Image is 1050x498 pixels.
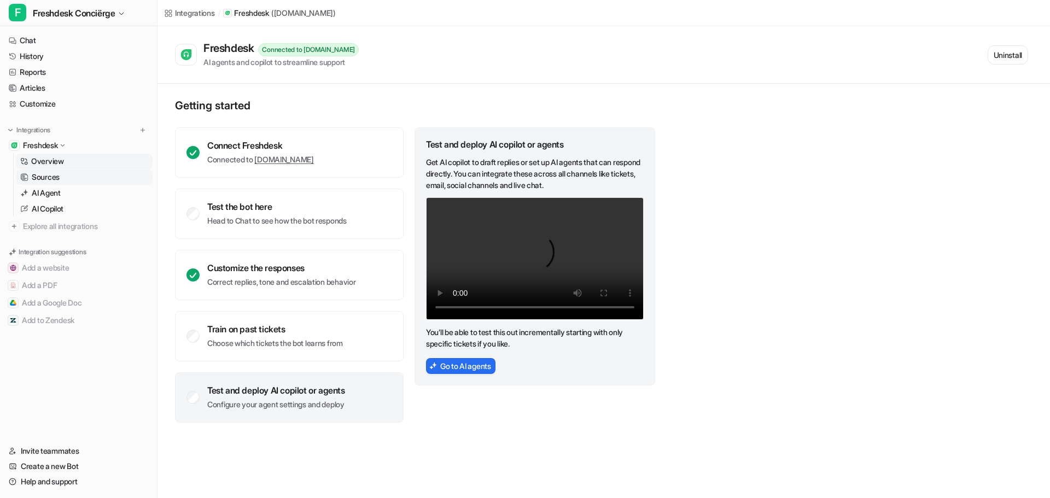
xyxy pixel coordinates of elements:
[32,203,63,214] p: AI Copilot
[10,317,16,324] img: Add to Zendesk
[234,8,269,19] p: Freshdesk
[164,7,215,19] a: Integrations
[426,197,644,320] video: Your browser does not support the video tag.
[4,312,153,329] button: Add to ZendeskAdd to Zendesk
[4,474,153,489] a: Help and support
[16,126,50,134] p: Integrations
[23,218,148,235] span: Explore all integrations
[11,142,17,149] img: Freshdesk
[258,43,359,56] div: Connected to [DOMAIN_NAME]
[4,96,153,112] a: Customize
[23,140,57,151] p: Freshdesk
[223,8,335,19] a: Freshdesk([DOMAIN_NAME])
[218,8,220,18] span: /
[207,154,314,165] p: Connected to
[207,140,314,151] div: Connect Freshdesk
[207,399,345,410] p: Configure your agent settings and deploy
[4,65,153,80] a: Reports
[16,154,153,169] a: Overview
[207,338,343,349] p: Choose which tickets the bot learns from
[4,443,153,459] a: Invite teammates
[175,7,215,19] div: Integrations
[7,126,14,134] img: expand menu
[203,56,359,68] div: AI agents and copilot to streamline support
[426,358,495,374] button: Go to AI agents
[207,324,343,335] div: Train on past tickets
[426,326,644,349] p: You’ll be able to test this out incrementally starting with only specific tickets if you like.
[4,459,153,474] a: Create a new Bot
[32,172,60,183] p: Sources
[10,282,16,289] img: Add a PDF
[175,99,656,112] p: Getting started
[10,265,16,271] img: Add a website
[16,169,153,185] a: Sources
[207,277,355,288] p: Correct replies, tone and escalation behavior
[254,155,313,164] a: [DOMAIN_NAME]
[426,139,644,150] div: Test and deploy AI copilot or agents
[207,262,355,273] div: Customize the responses
[139,126,147,134] img: menu_add.svg
[207,215,347,226] p: Head to Chat to see how the bot responds
[33,5,115,21] span: Freshdesk Conciërge
[426,156,644,191] p: Get AI copilot to draft replies or set up AI agents that can respond directly. You can integrate ...
[9,4,26,21] span: F
[4,33,153,48] a: Chat
[4,294,153,312] button: Add a Google DocAdd a Google Doc
[203,42,258,55] div: Freshdesk
[4,125,54,136] button: Integrations
[207,385,345,396] div: Test and deploy AI copilot or agents
[4,80,153,96] a: Articles
[31,156,64,167] p: Overview
[9,221,20,232] img: explore all integrations
[16,201,153,216] a: AI Copilot
[10,300,16,306] img: Add a Google Doc
[271,8,336,19] p: ( [DOMAIN_NAME] )
[19,247,86,257] p: Integration suggestions
[988,45,1028,65] button: Uninstall
[429,362,437,370] img: AiAgentsIcon
[4,219,153,234] a: Explore all integrations
[207,201,347,212] div: Test the bot here
[4,49,153,64] a: History
[4,259,153,277] button: Add a websiteAdd a website
[4,277,153,294] button: Add a PDFAdd a PDF
[16,185,153,201] a: AI Agent
[32,188,61,198] p: AI Agent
